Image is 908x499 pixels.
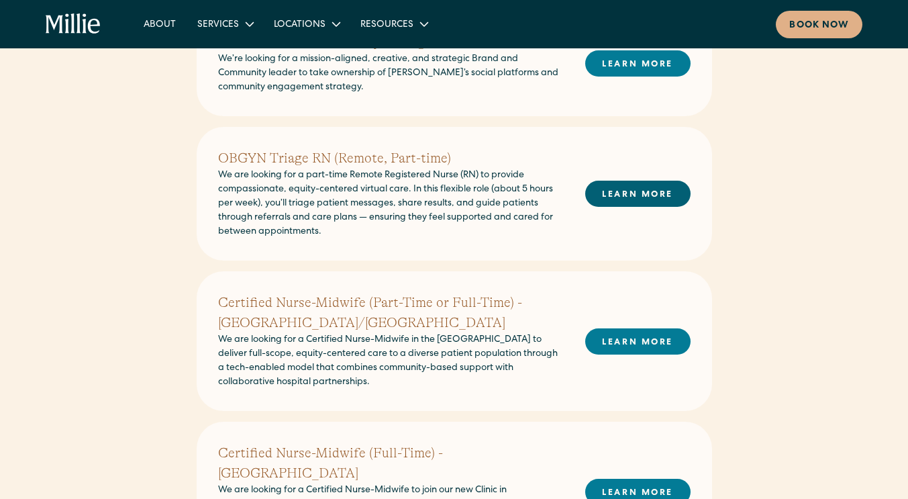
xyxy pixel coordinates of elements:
[197,18,239,32] div: Services
[218,148,564,169] h2: OBGYN Triage RN (Remote, Part-time)
[218,293,564,333] h2: Certified Nurse-Midwife (Part-Time or Full-Time) - [GEOGRAPHIC_DATA]/[GEOGRAPHIC_DATA]
[187,13,263,35] div: Services
[360,18,413,32] div: Resources
[218,443,564,484] h2: Certified Nurse-Midwife (Full-Time) - [GEOGRAPHIC_DATA]
[776,11,862,38] a: Book now
[218,169,564,239] p: We are looking for a part-time Remote Registered Nurse (RN) to provide compassionate, equity-cent...
[274,18,325,32] div: Locations
[133,13,187,35] a: About
[585,328,691,355] a: LEARN MORE
[350,13,438,35] div: Resources
[263,13,350,35] div: Locations
[585,50,691,77] a: LEARN MORE
[585,181,691,207] a: LEARN MORE
[789,19,849,33] div: Book now
[218,333,564,390] p: We are looking for a Certified Nurse-Midwife in the [GEOGRAPHIC_DATA] to deliver full-scope, equi...
[46,13,101,35] a: home
[218,52,564,95] p: We’re looking for a mission-aligned, creative, and strategic Brand and Community leader to take o...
